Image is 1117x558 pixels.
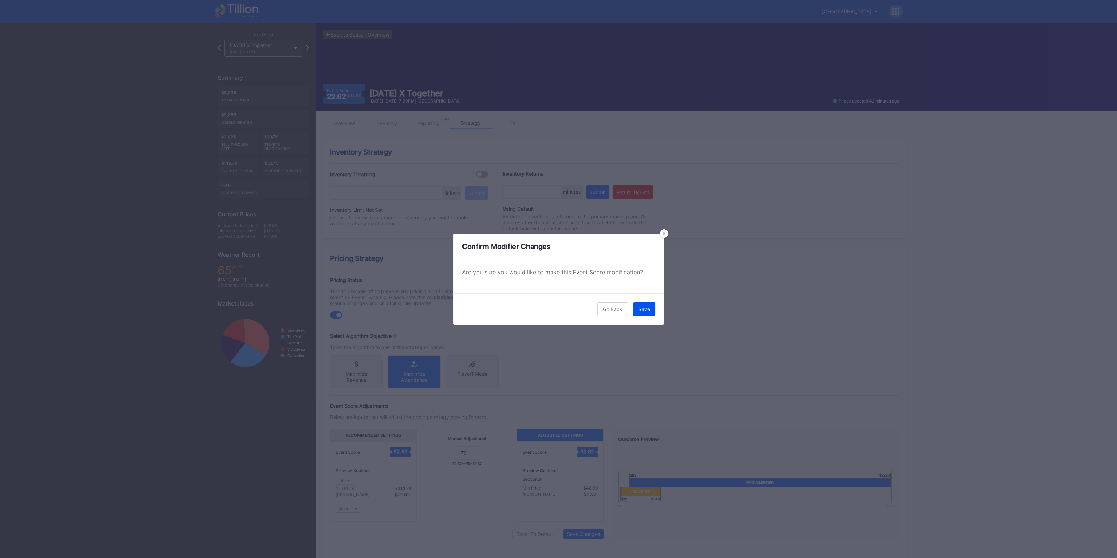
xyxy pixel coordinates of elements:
[597,302,628,316] button: Go Back
[453,234,664,260] div: Confirm Modifier Changes
[638,306,650,312] div: Save
[633,302,655,316] button: Save
[603,306,622,312] div: Go Back
[462,269,655,276] div: Are you sure you would like to make this Event Score modification?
